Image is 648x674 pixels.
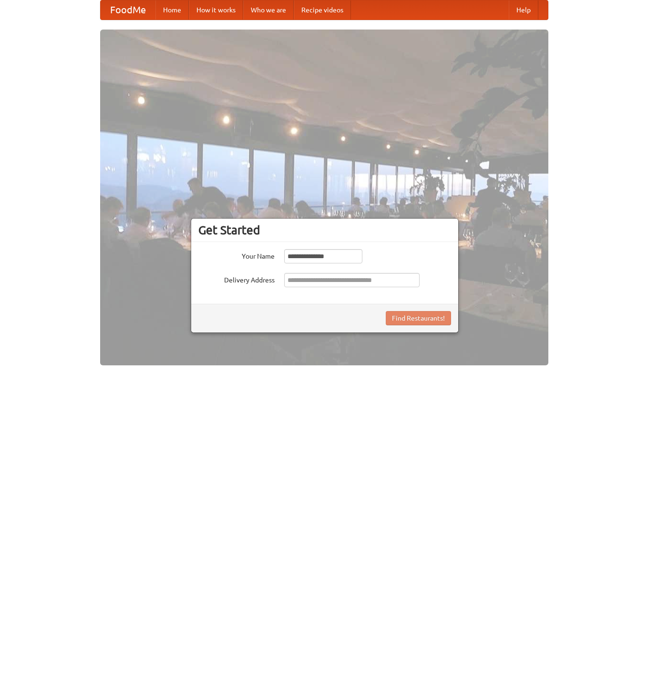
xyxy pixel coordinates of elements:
[198,273,275,285] label: Delivery Address
[189,0,243,20] a: How it works
[243,0,294,20] a: Who we are
[198,249,275,261] label: Your Name
[509,0,538,20] a: Help
[386,311,451,325] button: Find Restaurants!
[101,0,155,20] a: FoodMe
[294,0,351,20] a: Recipe videos
[198,223,451,237] h3: Get Started
[155,0,189,20] a: Home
